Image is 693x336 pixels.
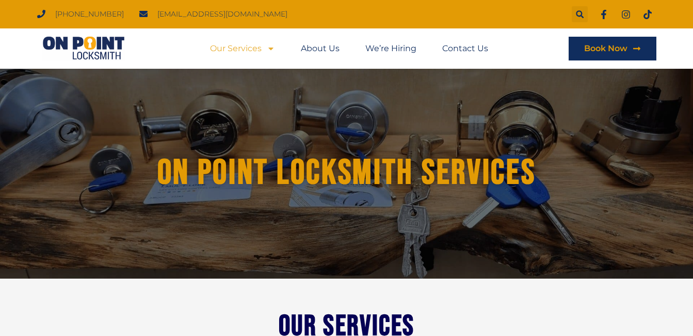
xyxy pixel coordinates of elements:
h1: On Point Locksmith Services [69,154,625,192]
nav: Menu [210,37,488,60]
span: Book Now [584,44,627,53]
span: [PHONE_NUMBER] [53,7,124,21]
a: Our Services [210,37,275,60]
a: We’re Hiring [365,37,416,60]
div: Search [572,6,588,22]
a: Book Now [569,37,656,60]
span: [EMAIL_ADDRESS][DOMAIN_NAME] [155,7,287,21]
a: About Us [301,37,340,60]
a: Contact Us [442,37,488,60]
